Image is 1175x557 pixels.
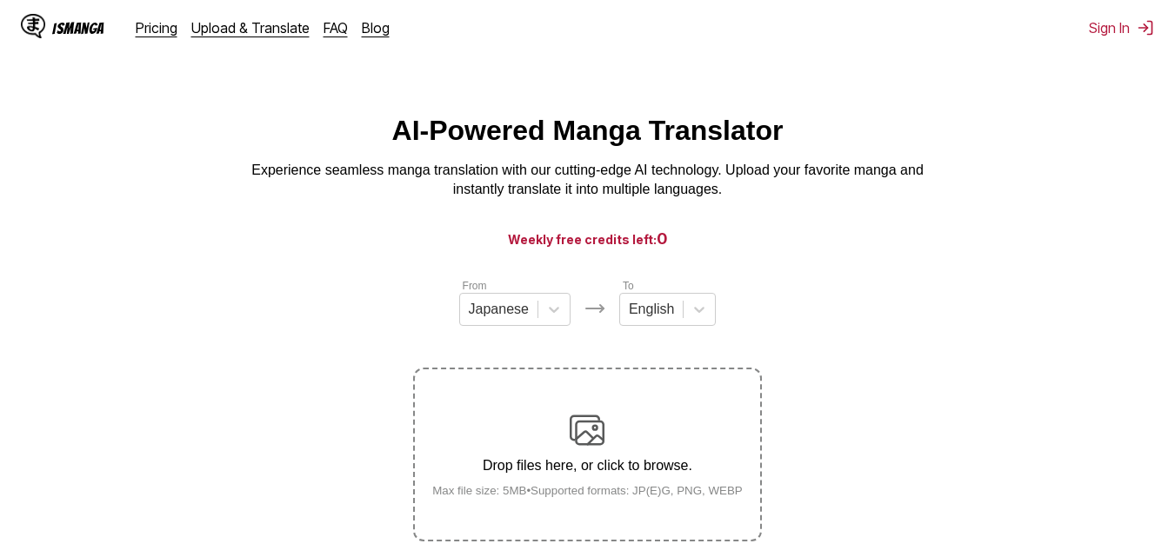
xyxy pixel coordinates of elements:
[324,19,348,36] a: FAQ
[418,458,757,474] p: Drop files here, or click to browse.
[42,228,1133,249] h3: Weekly free credits left:
[240,161,936,200] p: Experience seamless manga translation with our cutting-edge AI technology. Upload your favorite m...
[584,298,605,319] img: Languages icon
[1137,19,1154,36] img: Sign out
[136,19,177,36] a: Pricing
[362,19,390,36] a: Blog
[1089,19,1154,36] button: Sign In
[392,115,784,147] h1: AI-Powered Manga Translator
[463,280,487,292] label: From
[52,20,104,36] div: IsManga
[418,484,757,497] small: Max file size: 5MB • Supported formats: JP(E)G, PNG, WEBP
[21,14,45,38] img: IsManga Logo
[191,19,310,36] a: Upload & Translate
[21,14,136,42] a: IsManga LogoIsManga
[657,229,668,248] span: 0
[623,280,634,292] label: To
